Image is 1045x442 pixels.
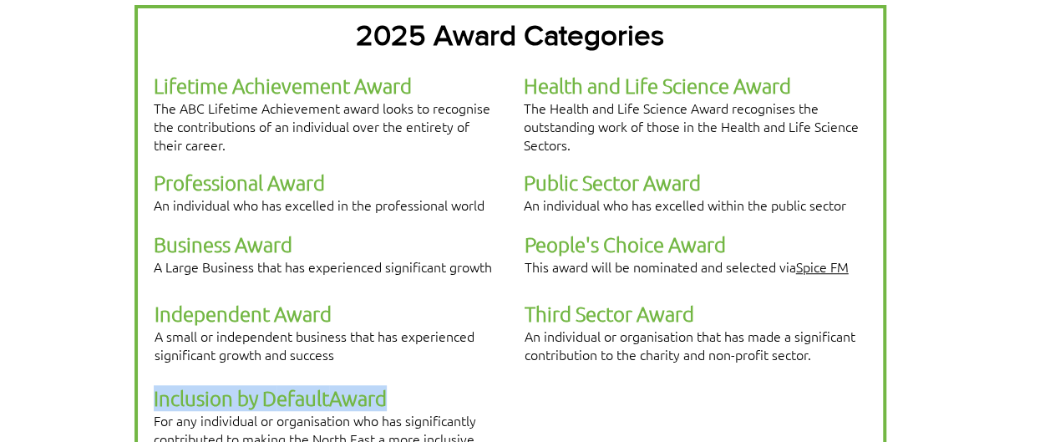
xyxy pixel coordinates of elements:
span: Inclusion by D [154,385,276,410]
span: A small or independent business that has experienced significant growth and success [155,327,474,363]
span: A Large Business that has experienced significant growth [154,257,492,276]
span: Third Sector Award [525,301,694,326]
span: The ABC Lifetime Achievement award looks to recognise the contributions of an individual over the... [154,99,490,154]
span: The Health and Life Science Award recognises the outstanding work of those in the Health and Life... [524,99,859,154]
span: efault [276,385,329,410]
span: Lifetime Achievement Award [154,73,412,98]
span: People's Choice Award [525,231,726,257]
span: Business Award [154,231,292,257]
span: An individual who has excelled in the professional world [154,196,484,214]
span: Professional Award [154,170,325,195]
span: Health and Life Science Award [524,73,791,98]
span: Independent Award [155,301,332,326]
span: Award [329,385,387,410]
a: Spice FM [796,257,849,276]
span: 2025 Award Categories [356,19,664,51]
span: An individual who has excelled within the public sector [524,196,846,214]
span: An individual or organisation that has made a significant contribution to the charity and non-pro... [525,327,855,363]
span: Public Sector Award [524,170,701,195]
span: This award will be nominated and selected via [525,257,849,276]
